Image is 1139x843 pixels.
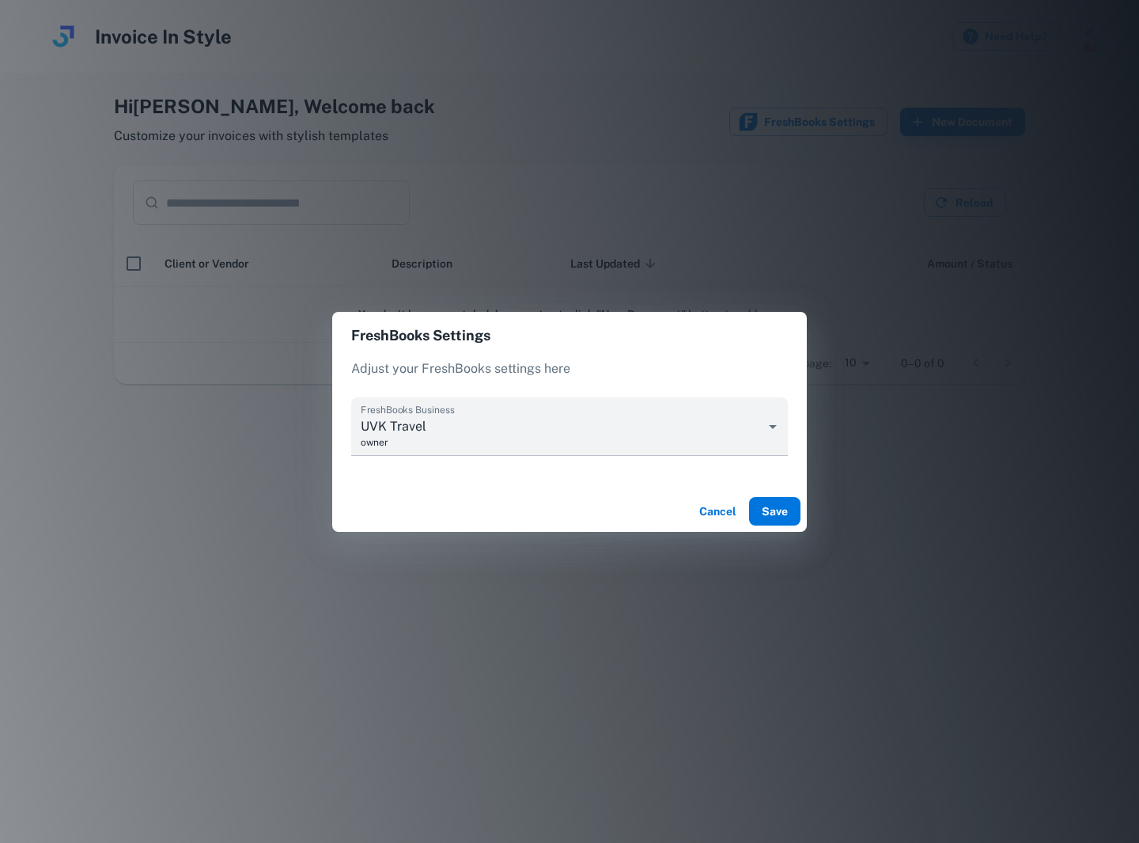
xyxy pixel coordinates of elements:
span: owner [361,435,762,450]
label: FreshBooks Business [361,403,455,416]
div: UVK Travelowner [351,397,788,456]
button: Cancel [692,497,743,526]
span: UVK Travel [361,417,762,435]
h2: FreshBooks Settings [332,312,807,359]
button: Save [749,497,800,526]
p: Adjust your FreshBooks settings here [351,359,788,378]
